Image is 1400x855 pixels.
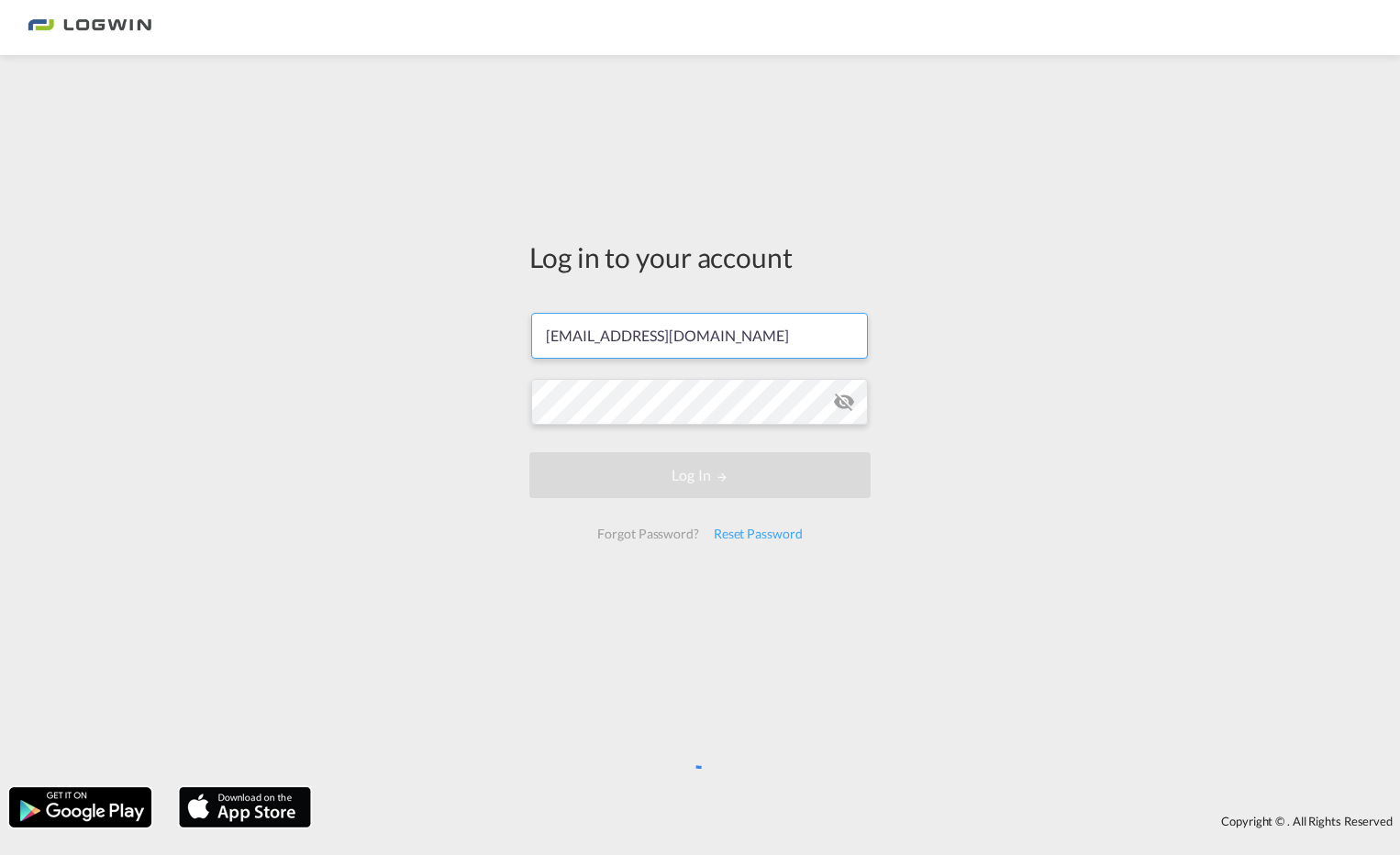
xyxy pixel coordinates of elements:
[706,517,810,550] div: Reset Password
[531,313,868,359] input: Enter email/phone number
[833,391,855,413] md-icon: icon-eye-off
[177,785,313,829] img: apple.png
[28,7,151,49] img: 2761ae10d95411efa20a1f5e0282d2d7.png
[529,238,871,276] div: Log in to your account
[590,517,706,550] div: Forgot Password?
[529,452,871,498] button: LOGIN
[7,785,153,829] img: google.png
[320,805,1400,837] div: Copyright © . All Rights Reserved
